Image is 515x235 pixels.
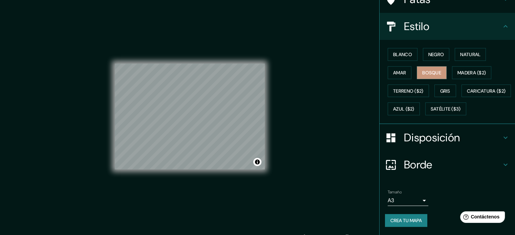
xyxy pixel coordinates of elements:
[425,102,466,115] button: Satélite ($3)
[388,85,429,97] button: Terreno ($2)
[455,209,508,228] iframe: Lanzador de widgets de ayuda
[422,70,441,76] font: Bosque
[455,48,486,61] button: Natural
[393,88,424,94] font: Terreno ($2)
[388,48,417,61] button: Blanco
[388,195,428,206] div: A3
[115,64,265,169] canvas: Mapa
[380,124,515,151] div: Disposición
[404,19,429,33] font: Estilo
[460,51,480,57] font: Natural
[462,85,511,97] button: Caricatura ($2)
[393,70,406,76] font: Amar
[385,214,427,227] button: Crea tu mapa
[404,158,432,172] font: Borde
[431,106,461,112] font: Satélite ($3)
[457,70,486,76] font: Madera ($2)
[253,158,261,166] button: Activar o desactivar atribución
[388,66,411,79] button: Amar
[423,48,450,61] button: Negro
[388,102,420,115] button: Azul ($2)
[388,189,402,195] font: Tamaño
[388,197,394,204] font: A3
[440,88,450,94] font: Gris
[393,51,412,57] font: Blanco
[434,85,456,97] button: Gris
[380,151,515,178] div: Borde
[404,131,460,145] font: Disposición
[390,217,422,224] font: Crea tu mapa
[428,51,444,57] font: Negro
[380,13,515,40] div: Estilo
[393,106,414,112] font: Azul ($2)
[417,66,447,79] button: Bosque
[467,88,506,94] font: Caricatura ($2)
[452,66,491,79] button: Madera ($2)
